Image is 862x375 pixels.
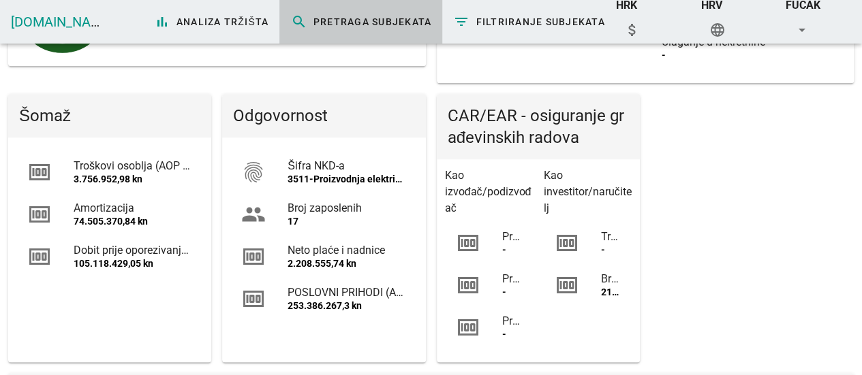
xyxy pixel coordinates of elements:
div: 2.208.555,74 kn [288,258,406,270]
div: 105.118.429,05 kn [74,258,192,270]
div: 3.756.952,98 kn [74,174,192,185]
i: fingerprint [241,160,266,184]
div: - [601,244,621,256]
div: - [502,244,522,256]
i: money [456,273,480,297]
i: money [241,287,266,311]
div: 21.473,33 kn [601,287,621,298]
div: Troškovi usluga podugovaratelja (podizvođača) za građevinske radove [601,230,621,243]
i: filter_list [453,14,470,30]
i: money [241,244,266,269]
i: attach_money [624,22,641,38]
div: Bruto investicije u građevine [601,272,621,285]
div: Šifra NKD-a [288,159,406,172]
span: Kao investitor/naručitelj [544,169,632,214]
div: 3511-Proizvodnja električne energije [288,174,406,185]
div: Odgovornost [222,94,425,137]
div: 74.505.370,84 kn [74,216,192,227]
i: bar_chart [154,14,170,30]
div: Neto plaće i nadnice [288,244,406,257]
i: language [709,22,725,38]
div: 17 [288,216,406,227]
i: money [555,273,579,297]
div: - [502,287,522,298]
i: money [27,160,52,184]
div: POSLOVNI PRIHODI (AOP 128+129+130+131+132) [288,286,406,299]
div: Prihod od građevinske djelatnosti - radova na zgradama [502,230,522,243]
a: [DOMAIN_NAME] [11,14,113,30]
span: Analiza tržišta [154,14,269,30]
div: Broj zaposlenih [288,201,406,214]
i: money [27,202,52,227]
div: - [662,50,835,61]
i: money [27,244,52,269]
i: group [241,202,266,227]
div: Prihod od građevinske djelatnosti - radova na ostalim građevinama [502,272,522,285]
div: Šomaž [8,94,211,137]
i: money [456,315,480,340]
i: money [555,231,579,255]
div: CAR/EAR - osiguranje građevinskih radova [437,94,640,159]
span: Filtriranje subjekata [453,14,605,30]
div: Prihod od građevinske djelatnosti kao podugovaratelj (podizvođač) [502,314,522,327]
div: 253.386.267,3 kn [288,300,406,312]
div: - [502,329,522,340]
div: Dobit prije oporezivanja (AOP 179-180) [74,244,192,257]
i: search [290,14,307,30]
span: Kao izvođač/podizvođač [445,169,532,214]
i: arrow_drop_down [794,22,810,38]
div: Amortizacija [74,201,192,214]
i: money [456,231,480,255]
div: Troškovi osoblja (AOP 140 do 142) [74,159,192,172]
span: Pretraga subjekata [290,14,431,30]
